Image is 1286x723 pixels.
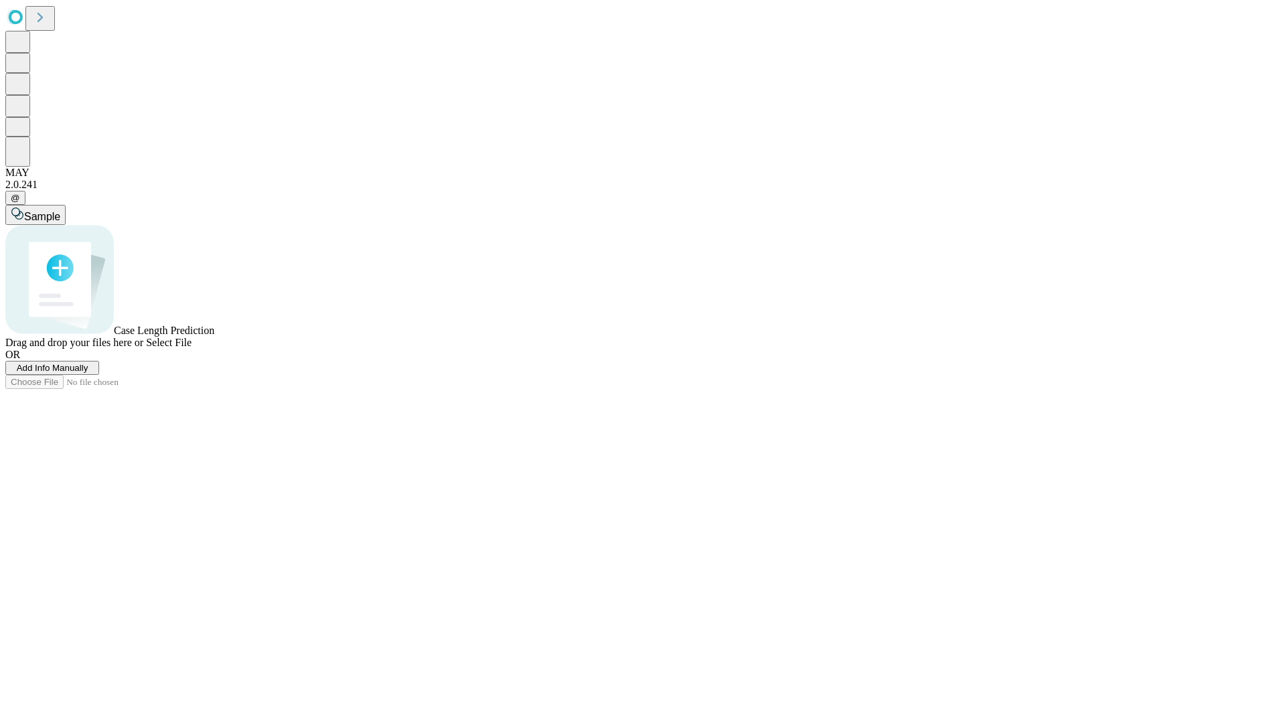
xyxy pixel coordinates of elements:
button: Sample [5,205,66,225]
span: Drag and drop your files here or [5,337,143,348]
span: Case Length Prediction [114,325,214,336]
button: Add Info Manually [5,361,99,375]
div: MAY [5,167,1281,179]
div: 2.0.241 [5,179,1281,191]
span: @ [11,193,20,203]
span: OR [5,349,20,360]
span: Sample [24,211,60,222]
span: Select File [146,337,192,348]
button: @ [5,191,25,205]
span: Add Info Manually [17,363,88,373]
